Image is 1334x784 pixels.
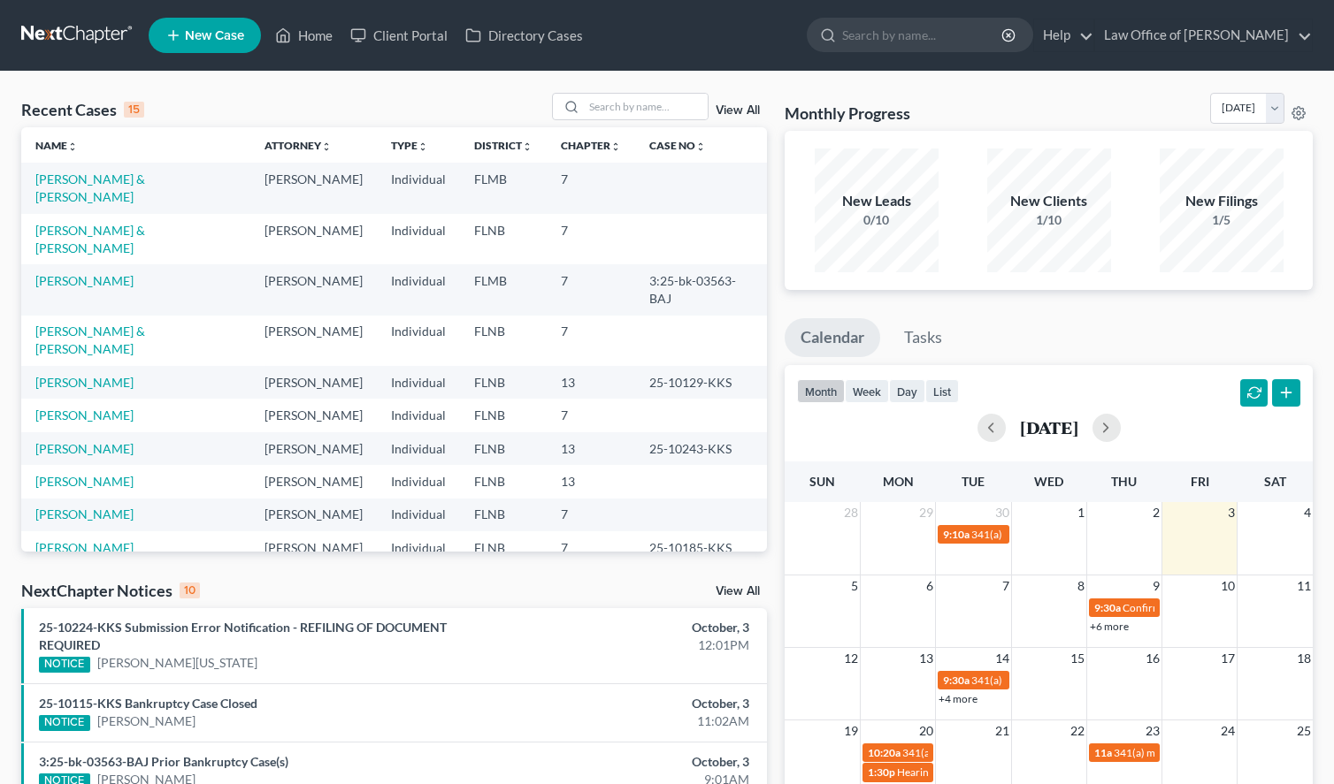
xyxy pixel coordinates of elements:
[635,366,768,399] td: 25-10129-KKS
[849,575,860,597] span: 5
[39,754,288,769] a: 3:25-bk-03563-BAJ Prior Bankruptcy Case(s)
[842,720,860,742] span: 19
[987,211,1111,229] div: 1/10
[1191,474,1209,489] span: Fri
[250,531,377,564] td: [PERSON_NAME]
[547,531,635,564] td: 7
[815,191,939,211] div: New Leads
[250,499,377,531] td: [PERSON_NAME]
[547,214,635,264] td: 7
[266,19,341,51] a: Home
[1219,720,1237,742] span: 24
[1095,19,1312,51] a: Law Office of [PERSON_NAME]
[939,692,977,705] a: +4 more
[250,316,377,366] td: [PERSON_NAME]
[250,399,377,431] td: [PERSON_NAME]
[97,654,257,672] a: [PERSON_NAME][US_STATE]
[883,474,914,489] span: Mon
[1076,502,1086,523] span: 1
[993,720,1011,742] span: 21
[1123,601,1323,614] span: Confirmation hearing for [PERSON_NAME]
[377,399,460,431] td: Individual
[341,19,456,51] a: Client Portal
[925,379,959,403] button: list
[561,139,621,152] a: Chapterunfold_more
[547,499,635,531] td: 7
[522,141,533,152] i: unfold_more
[377,465,460,498] td: Individual
[321,141,332,152] i: unfold_more
[547,432,635,465] td: 13
[1076,575,1086,597] span: 8
[695,141,706,152] i: unfold_more
[377,366,460,399] td: Individual
[924,575,935,597] span: 6
[377,432,460,465] td: Individual
[716,585,760,598] a: View All
[39,696,257,711] a: 25-10115-KKS Bankruptcy Case Closed
[250,465,377,498] td: [PERSON_NAME]
[1144,648,1161,669] span: 16
[1264,474,1286,489] span: Sat
[547,399,635,431] td: 7
[635,264,768,315] td: 3:25-bk-03563-BAJ
[1151,502,1161,523] span: 2
[35,407,134,422] a: [PERSON_NAME]
[547,163,635,213] td: 7
[250,163,377,213] td: [PERSON_NAME]
[1144,720,1161,742] span: 23
[460,465,547,498] td: FLNB
[1151,575,1161,597] span: 9
[902,746,1073,759] span: 341(a) meeting for [PERSON_NAME]
[815,211,939,229] div: 0/10
[250,432,377,465] td: [PERSON_NAME]
[1160,211,1284,229] div: 1/5
[1034,19,1093,51] a: Help
[35,506,134,521] a: [PERSON_NAME]
[35,273,134,288] a: [PERSON_NAME]
[845,379,889,403] button: week
[888,318,958,357] a: Tasks
[1226,502,1237,523] span: 3
[897,765,1035,779] span: Hearing for [PERSON_NAME]
[635,531,768,564] td: 25-10185-KKS
[35,474,134,489] a: [PERSON_NAME]
[377,264,460,315] td: Individual
[1020,418,1078,437] h2: [DATE]
[460,432,547,465] td: FLNB
[842,648,860,669] span: 12
[377,214,460,264] td: Individual
[649,139,706,152] a: Case Nounfold_more
[460,366,547,399] td: FLNB
[1219,648,1237,669] span: 17
[716,104,760,117] a: View All
[460,499,547,531] td: FLNB
[525,712,749,730] div: 11:02AM
[1274,724,1316,766] iframe: Intercom live chat
[460,214,547,264] td: FLNB
[1000,575,1011,597] span: 7
[377,499,460,531] td: Individual
[474,139,533,152] a: Districtunfold_more
[35,323,145,356] a: [PERSON_NAME] & [PERSON_NAME]
[785,103,910,124] h3: Monthly Progress
[547,366,635,399] td: 13
[547,264,635,315] td: 7
[460,316,547,366] td: FLNB
[456,19,592,51] a: Directory Cases
[525,619,749,636] div: October, 3
[917,720,935,742] span: 20
[39,715,90,731] div: NOTICE
[35,375,134,390] a: [PERSON_NAME]
[35,139,78,152] a: Nameunfold_more
[797,379,845,403] button: month
[185,29,244,42] span: New Case
[21,99,144,120] div: Recent Cases
[1114,746,1284,759] span: 341(a) meeting for [PERSON_NAME]
[460,399,547,431] td: FLNB
[377,163,460,213] td: Individual
[460,531,547,564] td: FLNB
[1069,648,1086,669] span: 15
[418,141,428,152] i: unfold_more
[97,712,195,730] a: [PERSON_NAME]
